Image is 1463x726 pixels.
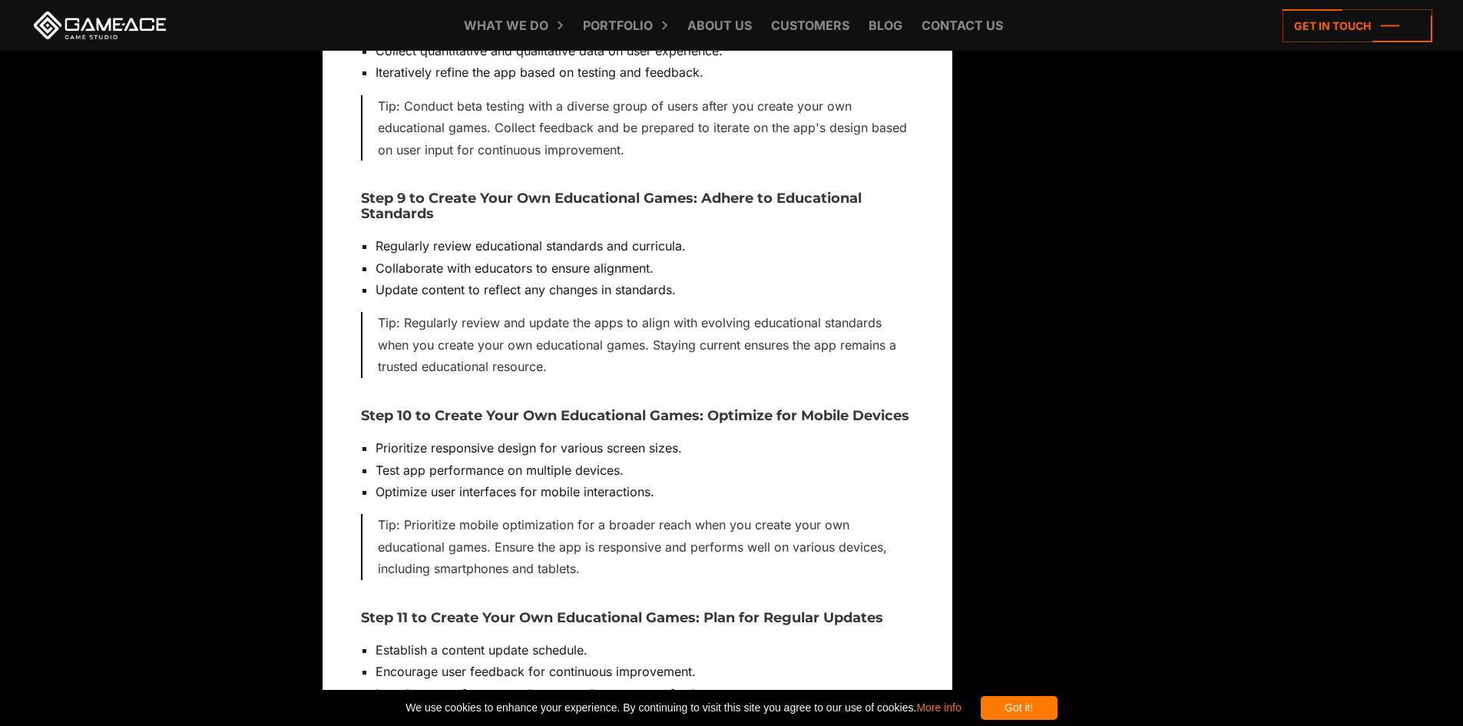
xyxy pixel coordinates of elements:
[376,459,914,481] li: Test app performance on multiple devices.
[981,696,1058,720] div: Got it!
[376,639,914,661] li: Establish a content update schedule.
[405,696,961,720] span: We use cookies to enhance your experience. By continuing to visit this site you agree to our use ...
[376,61,914,83] li: Iteratively refine the app based on testing and feedback.
[376,279,914,300] li: Update content to reflect any changes in standards.
[376,235,914,257] li: Regularly review educational standards and curricula.
[376,661,914,682] li: Encourage user feedback for continuous improvement.
[361,611,914,626] h3: Step 11 to Create Your Own Educational Games: Plan for Regular Updates
[361,409,914,424] h3: Step 10 to Create Your Own Educational Games: Optimize for Mobile Devices
[376,437,914,459] li: Prioritize responsive design for various screen sizes.
[376,481,914,502] li: Optimize user interfaces for mobile interactions.
[361,191,914,222] h3: Step 9 to Create Your Own Educational Games: Adhere to Educational Standards
[916,701,961,714] a: More info
[361,312,914,377] div: Tip: Regularly review and update the apps to align with evolving educational standards when you c...
[376,683,914,704] li: Introduce new features or lessons to keep content fresh.
[361,514,914,579] div: Tip: Prioritize mobile optimization for a broader reach when you create your own educational game...
[376,40,914,61] li: Collect quantitative and qualitative data on user experience.
[361,95,914,161] div: Tip: Conduct beta testing with a diverse group of users after you create your own educational gam...
[376,257,914,279] li: Collaborate with educators to ensure alignment.
[1283,9,1432,42] a: Get in touch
